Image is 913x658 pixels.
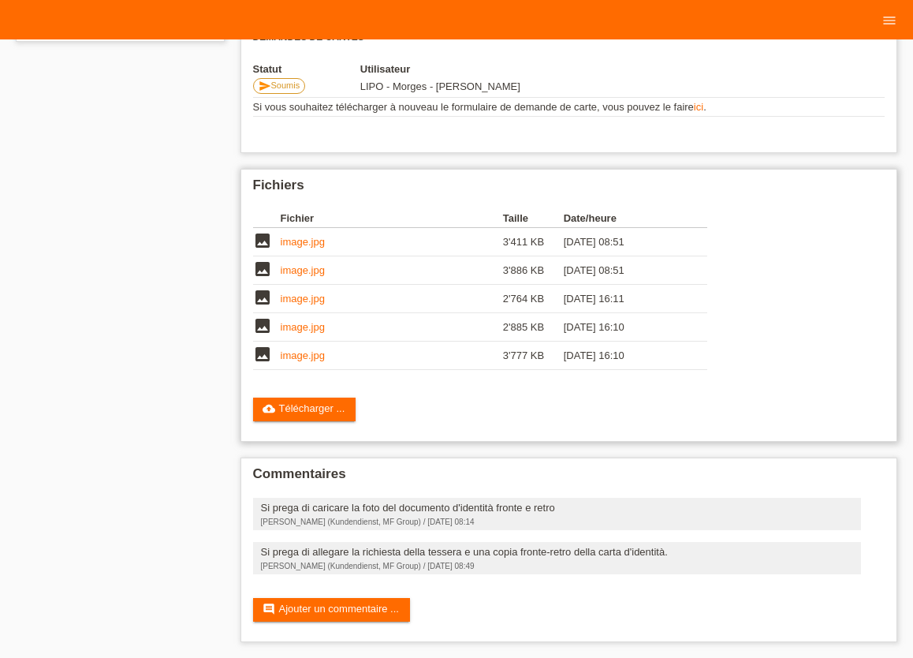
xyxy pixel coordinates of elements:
[503,209,564,228] th: Taille
[564,285,685,313] td: [DATE] 16:11
[564,209,685,228] th: Date/heure
[281,264,325,276] a: image.jpg
[253,598,410,622] a: commentAjouter un commentaire ...
[263,402,275,415] i: cloud_upload
[281,236,325,248] a: image.jpg
[694,101,703,113] a: ici
[261,546,854,558] div: Si prega di allegare la richiesta della tessera e una copia fronte-retro della carta d'identità.
[261,518,854,526] div: [PERSON_NAME] (Kundendienst, MF Group) / [DATE] 08:14
[874,15,905,24] a: menu
[261,502,854,514] div: Si prega di caricare la foto del documento d'identità fronte e retro
[253,98,885,117] td: Si vous souhaitez télécharger à nouveau le formulaire de demande de carte, vous pouvez le faire .
[281,209,503,228] th: Fichier
[564,228,685,256] td: [DATE] 08:51
[564,256,685,285] td: [DATE] 08:51
[281,293,325,305] a: image.jpg
[564,313,685,342] td: [DATE] 16:10
[261,562,854,570] div: [PERSON_NAME] (Kundendienst, MF Group) / [DATE] 08:49
[253,63,360,75] th: Statut
[253,466,885,490] h2: Commentaires
[253,231,272,250] i: image
[503,285,564,313] td: 2'764 KB
[253,288,272,307] i: image
[881,13,897,28] i: menu
[253,260,272,279] i: image
[253,345,272,364] i: image
[259,80,271,92] i: send
[253,178,885,201] h2: Fichiers
[281,321,325,333] a: image.jpg
[263,603,275,615] i: comment
[253,316,272,335] i: image
[281,350,325,361] a: image.jpg
[271,80,300,90] span: Soumis
[564,342,685,370] td: [DATE] 16:10
[503,342,564,370] td: 3'777 KB
[503,228,564,256] td: 3'411 KB
[360,80,520,92] span: 24.09.2025
[360,63,613,75] th: Utilisateur
[503,256,564,285] td: 3'886 KB
[253,398,356,421] a: cloud_uploadTélécharger ...
[503,313,564,342] td: 2'885 KB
